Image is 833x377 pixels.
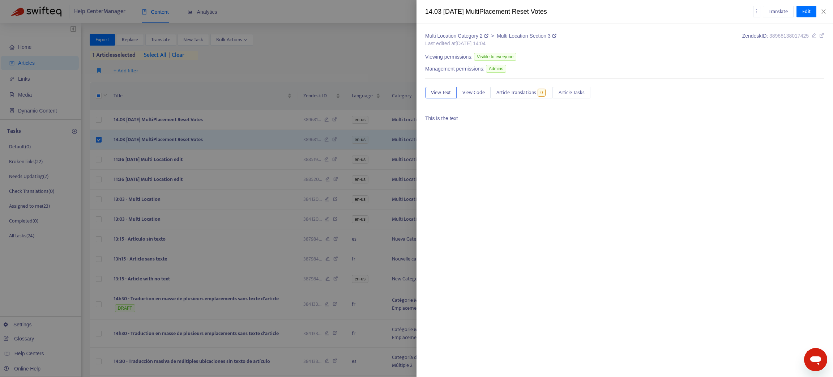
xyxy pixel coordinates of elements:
[553,87,590,98] button: Article Tasks
[559,89,585,97] span: Article Tasks
[804,348,827,371] iframe: Button to launch messaging window
[769,33,809,39] span: 38968138017425
[754,9,759,14] span: more
[425,7,753,17] div: 14.03 [DATE] MultiPlacement Reset Votes
[425,87,457,98] button: View Text
[457,87,491,98] button: View Code
[486,65,506,73] span: Admins
[462,89,485,97] span: View Code
[796,6,816,17] button: Edit
[753,6,760,17] button: more
[497,33,556,39] a: Multi Location Section 3
[538,89,546,97] span: 0
[431,89,451,97] span: View Text
[491,87,553,98] button: Article Translations0
[425,65,484,73] span: Management permissions:
[474,53,516,61] span: Visible to everyone
[425,33,490,39] a: Multi Location Category 2
[802,8,811,16] span: Edit
[769,8,788,16] span: Translate
[425,115,824,122] p: This is the text
[742,32,824,47] div: Zendesk ID:
[425,40,556,47] div: Last edited at [DATE] 14:04
[819,8,829,15] button: Close
[425,53,473,61] span: Viewing permissions:
[496,89,536,97] span: Article Translations
[425,32,556,40] div: >
[763,6,794,17] button: Translate
[821,9,826,14] span: close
